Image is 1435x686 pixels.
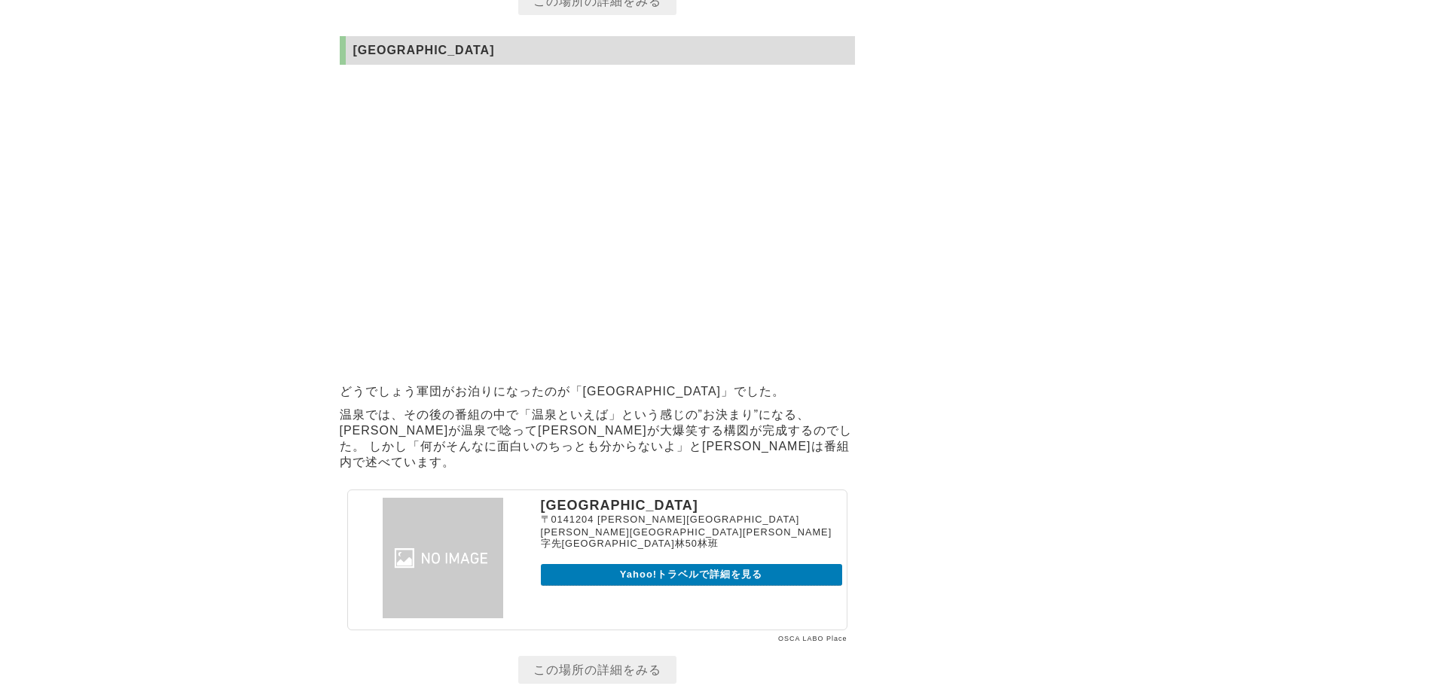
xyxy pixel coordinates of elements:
img: 乳頭温泉郷 蟹場温泉 [353,498,533,618]
a: Yahoo!トラベルで詳細を見る [541,564,842,586]
p: どうでしょう軍団がお泊りになったのが「[GEOGRAPHIC_DATA]」でした。 [340,380,855,404]
a: この場所の詳細をみる [518,656,676,684]
a: OSCA LABO Place [778,635,847,642]
h2: [GEOGRAPHIC_DATA] [340,36,855,65]
p: [GEOGRAPHIC_DATA] [541,498,842,514]
span: 〒0141204 [541,514,594,525]
p: 温泉では、その後の番組の中で「温泉といえば」という感じの”お決まり”になる、[PERSON_NAME]が温泉で唸って[PERSON_NAME]が大爆笑する構図が完成するのでした。 しかし「何がそ... [340,404,855,474]
span: [PERSON_NAME][GEOGRAPHIC_DATA][PERSON_NAME][GEOGRAPHIC_DATA][PERSON_NAME]字先[GEOGRAPHIC_DATA]林50林班 [541,514,832,549]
